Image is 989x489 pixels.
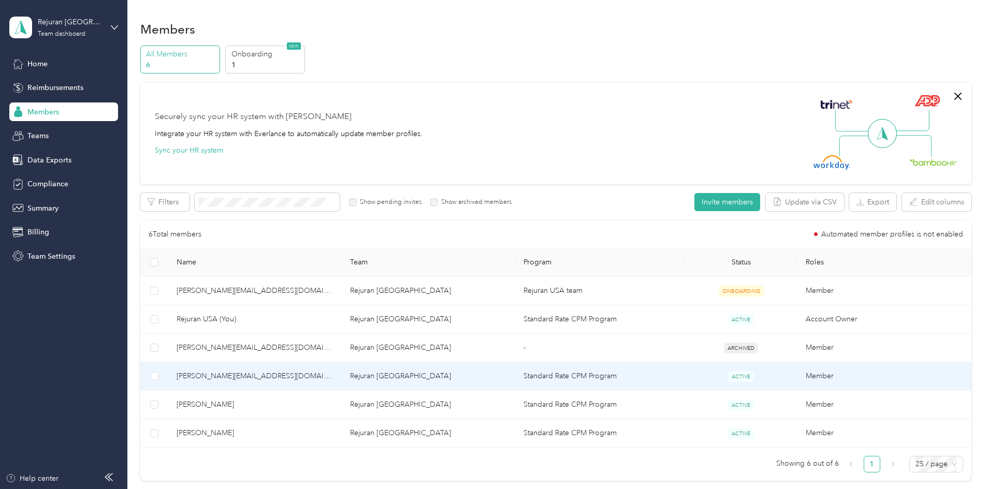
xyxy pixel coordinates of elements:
[848,461,854,467] span: left
[27,155,71,166] span: Data Exports
[694,193,760,211] button: Invite members
[884,456,901,472] button: right
[909,158,957,166] img: BambooHR
[849,193,896,211] button: Export
[140,193,190,211] button: Filters
[915,456,957,472] span: 25 / page
[27,203,59,214] span: Summary
[719,286,764,297] span: ONBOARDING
[843,456,860,472] li: Previous Page
[27,251,75,262] span: Team Settings
[515,248,685,277] th: Program
[890,461,896,467] span: right
[515,334,685,362] td: -
[342,334,515,362] td: Rejuran USA
[6,473,59,484] button: Help center
[168,391,342,419] td: Bridget Castello
[27,179,68,189] span: Compliance
[797,334,971,362] td: Member
[839,135,875,156] img: Line Left Down
[146,60,216,70] p: 6
[177,427,333,439] span: [PERSON_NAME]
[27,130,49,141] span: Teams
[231,49,302,60] p: Onboarding
[342,305,515,334] td: Rejuran USA
[140,24,195,35] h1: Members
[766,193,844,211] button: Update via CSV
[356,198,421,207] label: Show pending invites
[38,31,85,37] div: Team dashboard
[797,248,971,277] th: Roles
[515,391,685,419] td: Standard Rate CPM Program
[168,248,342,277] th: Name
[515,362,685,391] td: Standard Rate CPM Program
[515,419,685,448] td: Standard Rate CPM Program
[835,110,871,132] img: Line Left Up
[914,95,940,107] img: ADP
[895,135,932,157] img: Line Right Down
[168,419,342,448] td: Lauren Murphy
[893,110,929,131] img: Line Right Up
[728,371,754,382] span: ACTIVE
[728,428,754,439] span: ACTIVE
[149,229,201,240] p: 6 Total members
[177,342,333,353] span: [PERSON_NAME][EMAIL_ADDRESS][DOMAIN_NAME]
[155,128,423,139] div: Integrate your HR system with Everlance to automatically update member profiles.
[843,456,860,472] button: left
[685,277,797,305] td: ONBOARDING
[342,248,515,277] th: Team
[168,305,342,334] td: Rejuran USA (You)
[168,362,342,391] td: marilu@rejuranusa.com
[231,60,302,70] p: 1
[177,285,333,297] span: [PERSON_NAME][EMAIL_ADDRESS][DOMAIN_NAME]
[27,82,83,93] span: Reimbursements
[342,419,515,448] td: Rejuran USA
[797,391,971,419] td: Member
[909,456,963,472] div: Page Size
[342,362,515,391] td: Rejuran USA
[155,111,352,123] div: Securely sync your HR system with [PERSON_NAME]
[776,456,839,471] span: Showing 6 out of 6
[177,314,333,325] span: Rejuran USA (You)
[818,97,854,112] img: Trinet
[342,277,515,305] td: Rejuran USA
[821,231,963,238] span: Automated member profiles is not enabled
[438,198,512,207] label: Show archived members
[515,277,685,305] td: Rejuran USA team
[797,305,971,334] td: Account Owner
[27,58,48,69] span: Home
[146,49,216,60] p: All Members
[168,334,342,362] td: jonathan@drj.email
[177,399,333,410] span: [PERSON_NAME]
[27,107,59,117] span: Members
[515,305,685,334] td: Standard Rate CPM Program
[864,456,880,472] li: 1
[931,431,989,489] iframe: Everlance-gr Chat Button Frame
[27,227,49,238] span: Billing
[864,456,880,472] a: 1
[155,145,223,156] button: Sync your HR system
[685,248,797,277] th: Status
[287,42,301,50] span: NEW
[797,362,971,391] td: Member
[813,155,850,170] img: Workday
[797,419,971,448] td: Member
[168,277,342,305] td: gina@rejuranusa.com
[342,391,515,419] td: Rejuran USA
[902,193,971,211] button: Edit columns
[884,456,901,472] li: Next Page
[728,399,754,410] span: ACTIVE
[797,277,971,305] td: Member
[38,17,103,27] div: Rejuran [GEOGRAPHIC_DATA]
[724,343,758,353] span: ARCHIVED
[728,314,754,325] span: ACTIVE
[177,371,333,382] span: [PERSON_NAME][EMAIL_ADDRESS][DOMAIN_NAME]
[177,258,333,266] span: Name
